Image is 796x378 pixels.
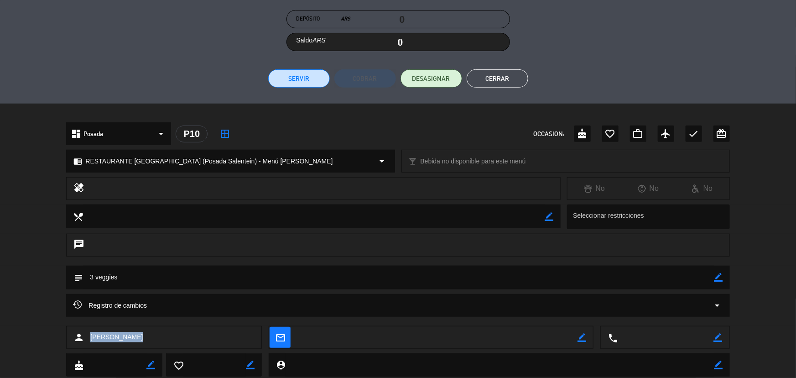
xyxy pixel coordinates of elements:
[401,69,462,88] button: DESASIGNAR
[605,128,616,139] i: favorite_border
[71,128,82,139] i: dashboard
[714,333,723,342] i: border_color
[377,156,388,167] i: arrow_drop_down
[467,69,528,88] button: Cerrar
[409,157,417,166] i: local_bar
[176,126,208,142] div: P10
[534,129,565,139] span: OCCASION:
[156,128,166,139] i: arrow_drop_down
[268,69,330,88] button: Servir
[716,128,727,139] i: card_giftcard
[341,15,351,24] em: ARS
[633,128,644,139] i: work_outline
[714,361,723,369] i: border_color
[421,156,526,167] span: Bebida no disponible para este menú
[73,360,83,370] i: cake
[567,183,621,194] div: No
[246,361,255,369] i: border_color
[73,300,147,311] span: Registro de cambios
[73,211,83,221] i: local_dining
[712,300,723,311] i: arrow_drop_down
[83,129,103,139] span: Posada
[297,35,326,46] label: Saldo
[73,273,83,283] i: subject
[73,157,82,166] i: chrome_reader_mode
[73,239,84,252] i: chat
[545,212,554,221] i: border_color
[219,128,230,139] i: border_all
[675,183,729,194] div: No
[275,332,285,342] i: mail_outline
[577,128,588,139] i: cake
[85,156,333,167] span: RESTAURANTE [GEOGRAPHIC_DATA] (Posada Salentein) - Menú [PERSON_NAME]
[73,182,84,195] i: healing
[146,361,155,369] i: border_color
[173,360,183,370] i: favorite_border
[661,128,671,139] i: airplanemode_active
[334,69,396,88] button: Cobrar
[312,37,326,44] em: ARS
[608,333,618,343] i: local_phone
[90,332,143,342] span: [PERSON_NAME]
[412,74,450,84] span: DESASIGNAR
[621,183,675,194] div: No
[714,273,723,282] i: border_color
[577,333,586,342] i: border_color
[276,360,286,370] i: person_pin
[688,128,699,139] i: check
[73,332,84,343] i: person
[297,15,351,24] label: Depósito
